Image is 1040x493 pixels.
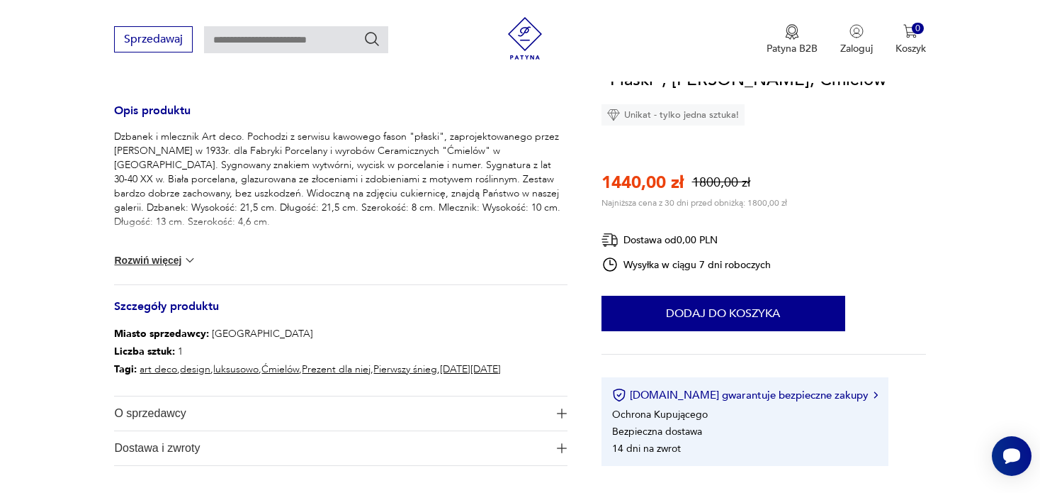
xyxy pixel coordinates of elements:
[114,343,501,361] p: 1
[183,253,197,267] img: chevron down
[895,24,926,55] button: 0Koszyk
[440,362,501,376] a: [DATE][DATE]
[849,24,864,38] img: Ikonka użytkownika
[601,231,771,249] div: Dostawa od 0,00 PLN
[767,42,818,55] p: Patyna B2B
[261,362,299,376] a: Ćmielów
[612,388,878,402] button: [DOMAIN_NAME] gwarantuje bezpieczne zakupy
[140,362,177,376] a: art deco
[607,109,620,121] img: Ikona diamentu
[504,17,546,60] img: Patyna - sklep z meblami i dekoracjami vintage
[840,42,873,55] p: Zaloguj
[114,327,209,340] b: Miasto sprzedawcy :
[612,388,626,402] img: Ikona certyfikatu
[114,26,193,52] button: Sprzedawaj
[114,361,501,379] p: , , , , , ,
[557,443,567,453] img: Ikona plusa
[692,174,750,192] p: 1800,00 zł
[114,431,567,465] button: Ikona plusaDostawa i zwroty
[213,362,259,376] a: luksusowo
[114,253,196,267] button: Rozwiń więcej
[114,431,548,465] span: Dostawa i zwroty
[895,42,926,55] p: Koszyk
[601,231,618,249] img: Ikona dostawy
[373,362,437,376] a: Pierwszy śnieg
[612,425,702,438] li: Bezpieczna dostawa
[601,256,771,273] div: Wysyłka w ciągu 7 dni roboczych
[840,24,873,55] button: Zaloguj
[302,362,371,376] a: Prezent dla niej
[114,397,548,431] span: O sprzedawcy
[114,345,175,358] b: Liczba sztuk:
[114,302,567,326] h3: Szczegóły produktu
[114,106,567,130] h3: Opis produktu
[601,171,684,194] p: 1440,00 zł
[601,296,845,331] button: Dodaj do koszyka
[601,104,745,126] div: Unikat - tylko jedna sztuka!
[612,442,681,455] li: 14 dni na zwrot
[992,436,1031,476] iframe: Smartsupp widget button
[114,130,567,229] p: Dzbanek i mlecznik Art deco. Pochodzi z serwisu kawowego fason "płaski", zaprojektowanego przez [...
[114,35,193,45] a: Sprzedawaj
[114,397,567,431] button: Ikona plusaO sprzedawcy
[363,31,380,48] button: Szukaj
[903,24,917,38] img: Ikona koszyka
[114,326,501,343] p: [GEOGRAPHIC_DATA]
[767,24,818,55] a: Ikona medaluPatyna B2B
[114,362,137,376] b: Tagi:
[912,23,924,35] div: 0
[785,24,799,40] img: Ikona medalu
[180,362,210,376] a: design
[612,408,708,421] li: Ochrona Kupującego
[601,197,787,209] p: Najniższa cena z 30 dni przed obniżką: 1800,00 zł
[767,24,818,55] button: Patyna B2B
[874,392,878,399] img: Ikona strzałki w prawo
[557,409,567,419] img: Ikona plusa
